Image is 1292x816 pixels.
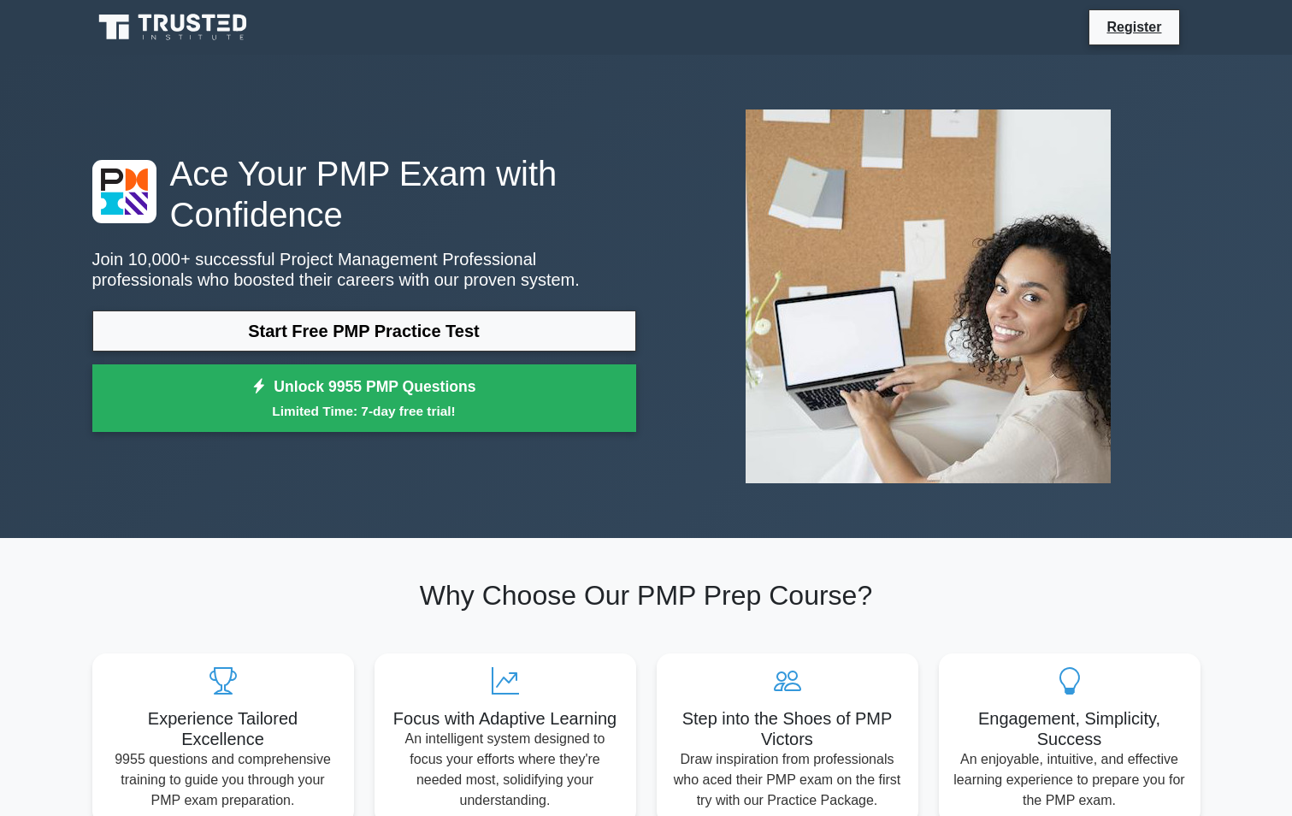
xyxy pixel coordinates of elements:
[953,749,1187,811] p: An enjoyable, intuitive, and effective learning experience to prepare you for the PMP exam.
[92,310,636,352] a: Start Free PMP Practice Test
[1096,16,1171,38] a: Register
[953,708,1187,749] h5: Engagement, Simplicity, Success
[670,708,905,749] h5: Step into the Shoes of PMP Victors
[92,153,636,235] h1: Ace Your PMP Exam with Confidence
[92,579,1201,612] h2: Why Choose Our PMP Prep Course?
[92,249,636,290] p: Join 10,000+ successful Project Management Professional professionals who boosted their careers w...
[106,708,340,749] h5: Experience Tailored Excellence
[114,401,615,421] small: Limited Time: 7-day free trial!
[92,364,636,433] a: Unlock 9955 PMP QuestionsLimited Time: 7-day free trial!
[106,749,340,811] p: 9955 questions and comprehensive training to guide you through your PMP exam preparation.
[388,708,622,729] h5: Focus with Adaptive Learning
[670,749,905,811] p: Draw inspiration from professionals who aced their PMP exam on the first try with our Practice Pa...
[388,729,622,811] p: An intelligent system designed to focus your efforts where they're needed most, solidifying your ...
